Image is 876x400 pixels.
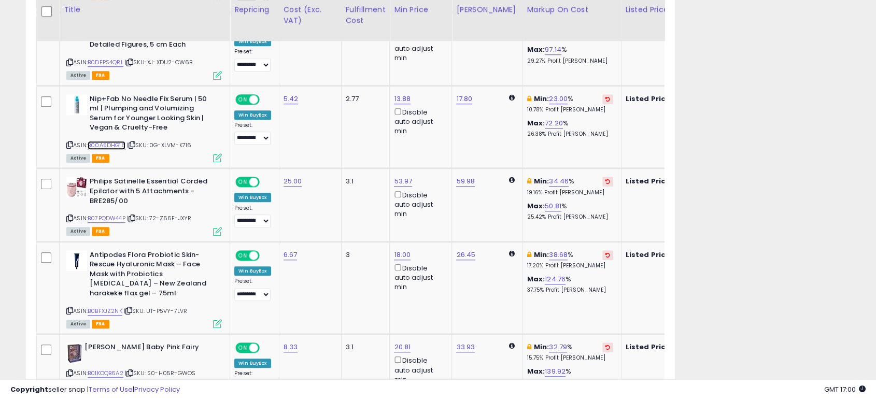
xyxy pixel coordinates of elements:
span: | SKU: 0G-XLVM-K716 [127,141,191,149]
a: 34.46 [549,176,569,187]
span: ON [236,344,249,352]
a: 13.88 [394,94,411,104]
span: | SKU: UT-P5VY-7LVR [124,307,187,315]
b: Min: [534,176,549,186]
img: 41p9nXy-OML._SL40_.jpg [66,342,82,363]
div: Preset: [234,48,271,72]
a: 32.79 [549,342,567,352]
p: 29.27% Profit [PERSON_NAME] [527,58,613,65]
b: Listed Price: [626,94,673,104]
span: FBA [92,154,109,163]
span: All listings currently available for purchase on Amazon [66,71,90,80]
a: 6.67 [284,250,298,260]
div: Listed Price [626,4,715,15]
div: % [527,367,613,386]
div: ASIN: [66,94,222,162]
div: seller snap | | [10,385,180,395]
div: % [527,94,613,113]
div: Preset: [234,205,271,228]
div: £18.00 [626,250,712,260]
b: Philips Satinelle Essential Corded Epilator with 5 Attachments - BRE285/00 [90,177,216,208]
div: ASIN: [66,250,222,327]
div: Disable auto adjust min [394,33,444,63]
a: B00A5DHG18 [88,141,125,150]
div: ASIN: [66,21,222,78]
div: £20.81 [626,342,712,352]
a: B01KOQB6A2 [88,369,123,378]
b: Max: [527,366,545,376]
div: % [527,202,613,221]
b: Antipodes Flora Probiotic Skin-Rescue Hyaluronic Mask – Face Mask with Probiotics [MEDICAL_DATA] ... [90,250,216,301]
span: All listings currently available for purchase on Amazon [66,320,90,328]
div: Disable auto adjust min [394,106,444,136]
span: | SKU: S0-H05R-GWOS [125,369,195,377]
div: Markup on Cost [527,4,617,15]
a: 5.42 [284,94,299,104]
span: FBA [92,227,109,236]
a: 59.98 [456,176,475,187]
a: 17.80 [456,94,472,104]
a: 124.76 [545,274,566,284]
a: 25.00 [284,176,302,187]
b: Max: [527,201,545,211]
div: % [527,275,613,294]
div: % [527,177,613,196]
a: 26.45 [456,250,475,260]
p: 10.78% Profit [PERSON_NAME] [527,106,613,113]
div: 2.77 [346,94,382,104]
div: Win BuyBox [234,193,271,202]
a: 97.14 [545,45,561,55]
div: Win BuyBox [234,266,271,276]
span: OFF [258,178,275,187]
div: % [527,45,613,64]
div: Cost (Exc. VAT) [284,4,337,26]
div: % [527,342,613,362]
strong: Copyright [10,384,48,394]
span: FBA [92,320,109,328]
a: 33.93 [456,342,475,352]
p: 15.75% Profit [PERSON_NAME] [527,354,613,362]
div: Win BuyBox [234,359,271,368]
div: Preset: [234,122,271,145]
b: Min: [534,94,549,104]
div: £13.88 [626,94,712,104]
span: | SKU: 72-Z66F-JXYR [127,214,191,222]
a: 38.68 [549,250,568,260]
span: FBA [92,71,109,80]
div: % [527,119,613,138]
span: All listings currently available for purchase on Amazon [66,227,90,236]
b: Listed Price: [626,176,673,186]
div: [PERSON_NAME] [456,4,518,15]
b: [PERSON_NAME] Baby Pink Fairy [84,342,210,355]
a: 53.97 [394,176,412,187]
a: 72.20 [545,118,563,128]
a: B07PQDW44P [88,214,125,223]
a: B0DFPS4QRL [88,58,123,67]
div: Disable auto adjust min [394,189,444,219]
div: Fulfillment Cost [346,4,386,26]
div: Win BuyBox [234,110,271,120]
b: Min: [534,250,549,260]
div: £53.97 [626,177,712,186]
a: 8.33 [284,342,298,352]
div: Title [64,4,225,15]
a: 20.81 [394,342,411,352]
a: 50.81 [545,201,561,211]
div: 3 [346,250,382,260]
a: B0BFXJZ2NK [88,307,122,316]
span: ON [236,251,249,260]
div: Win BuyBox [234,37,271,46]
b: Max: [527,118,545,128]
span: ON [236,95,249,104]
a: 139.92 [545,366,566,377]
img: 21-j+SEVI-L._SL40_.jpg [66,250,87,271]
p: 26.38% Profit [PERSON_NAME] [527,131,613,138]
b: Max: [527,274,545,284]
b: Min: [534,342,549,352]
b: Listed Price: [626,342,673,352]
p: 19.16% Profit [PERSON_NAME] [527,189,613,196]
div: 3.1 [346,177,382,186]
a: Terms of Use [89,384,133,394]
div: ASIN: [66,177,222,234]
span: All listings currently available for purchase on Amazon [66,154,90,163]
